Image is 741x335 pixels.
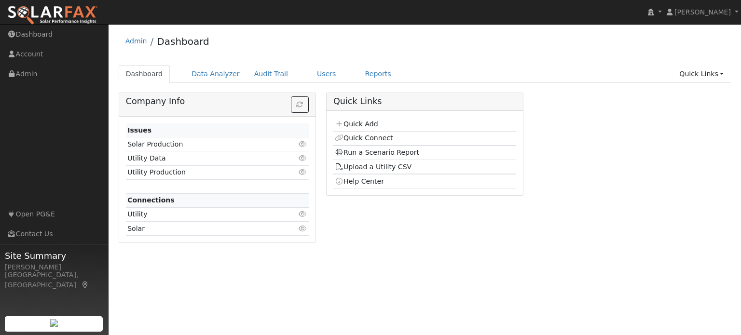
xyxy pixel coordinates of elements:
[184,65,247,83] a: Data Analyzer
[7,5,98,26] img: SolarFax
[247,65,295,83] a: Audit Trail
[310,65,343,83] a: Users
[5,249,103,262] span: Site Summary
[674,8,731,16] span: [PERSON_NAME]
[335,120,378,128] a: Quick Add
[299,141,307,147] i: Click to view
[335,134,393,142] a: Quick Connect
[126,207,279,221] td: Utility
[81,281,90,289] a: Map
[126,222,279,236] td: Solar
[125,37,147,45] a: Admin
[126,165,279,179] td: Utility Production
[157,36,209,47] a: Dashboard
[126,137,279,151] td: Solar Production
[672,65,731,83] a: Quick Links
[335,148,419,156] a: Run a Scenario Report
[299,211,307,217] i: Click to view
[5,262,103,272] div: [PERSON_NAME]
[299,225,307,232] i: Click to view
[119,65,170,83] a: Dashboard
[358,65,398,83] a: Reports
[126,151,279,165] td: Utility Data
[50,319,58,327] img: retrieve
[335,163,412,171] a: Upload a Utility CSV
[127,126,151,134] strong: Issues
[333,96,516,107] h5: Quick Links
[299,155,307,161] i: Click to view
[126,96,309,107] h5: Company Info
[299,169,307,175] i: Click to view
[5,270,103,290] div: [GEOGRAPHIC_DATA], [GEOGRAPHIC_DATA]
[127,196,175,204] strong: Connections
[335,177,384,185] a: Help Center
